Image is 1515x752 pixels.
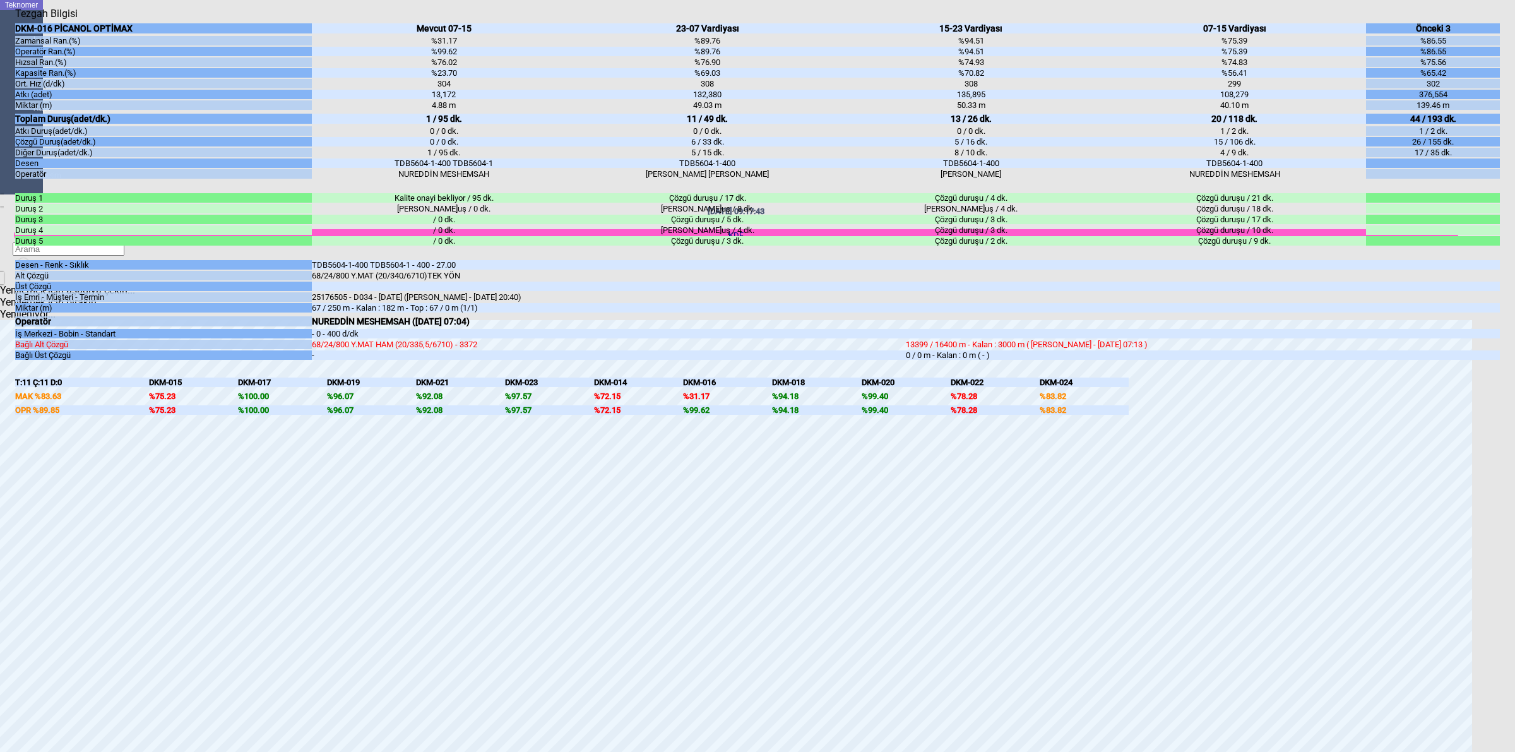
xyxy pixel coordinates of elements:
div: %89.76 [576,47,839,56]
div: 299 [1103,79,1366,88]
div: %99.62 [683,405,772,415]
div: Desen - Renk - Sıklık [15,260,312,270]
div: Çözgü duruşu / 21 dk. [1103,193,1366,203]
div: Operatör Ran.(%) [15,47,312,56]
div: Operatör [15,169,312,179]
div: %89.76 [576,36,839,45]
div: DKM-017 [238,378,327,387]
div: %86.55 [1366,36,1500,45]
div: Çözgü duruşu / 18 dk. [1103,204,1366,213]
div: %76.90 [576,57,839,67]
div: / 0 dk. [312,236,575,246]
div: %75.23 [149,391,238,401]
div: [PERSON_NAME]uş / 4 dk. [576,225,839,235]
div: %74.93 [839,57,1102,67]
div: DKM-015 [149,378,238,387]
div: TDB5604-1-400 TDB5604-1 [312,158,575,168]
div: 1 / 2 dk. [1103,126,1366,136]
div: 26 / 155 dk. [1366,137,1500,146]
div: %83.82 [1040,405,1129,415]
div: [PERSON_NAME]uş / 8 dk. [576,204,839,213]
div: Diğer Duruş(adet/dk.) [15,148,312,157]
div: %100.00 [238,391,327,401]
div: 15 / 106 dk. [1103,137,1366,146]
div: Duruş 3 [15,215,312,224]
div: %83.82 [1040,391,1129,401]
div: 376,554 [1366,90,1500,99]
div: %99.40 [862,405,951,415]
div: Duruş 5 [15,236,312,246]
div: 5 / 15 dk. [576,148,839,157]
div: 11 / 49 dk. [576,114,839,124]
div: TDB5604-1-400 [576,158,839,168]
div: %97.57 [505,405,594,415]
div: %76.02 [312,57,575,67]
div: Kapasite Ran.(%) [15,68,312,78]
div: NUREDDİN MESHEMSAH [1103,169,1366,179]
div: Çözgü duruşu / 10 dk. [1103,225,1366,235]
div: Üst Çözgü [15,282,312,291]
div: 5 / 16 dk. [839,137,1102,146]
div: Çözgü duruşu / 5 dk. [576,215,839,224]
div: 132,380 [576,90,839,99]
div: %75.39 [1103,47,1366,56]
div: DKM-014 [594,378,683,387]
div: Çözgü duruşu / 17 dk. [576,193,839,203]
div: 0 / 0 dk. [839,126,1102,136]
div: DKM-024 [1040,378,1129,387]
div: 304 [312,79,575,88]
div: 40.10 m [1103,100,1366,110]
div: %23.70 [312,68,575,78]
div: %99.40 [862,391,951,401]
div: 1 / 2 dk. [1366,126,1500,136]
div: 0 / 0 dk. [576,126,839,136]
div: Miktar (m) [15,100,312,110]
div: Hızsal Ran.(%) [15,57,312,67]
div: 68/24/800 Y.MAT (20/340/6710)TEK YÖN [312,271,906,280]
div: Çözgü duruşu / 9 dk. [1103,236,1366,246]
div: Zamansal Ran.(%) [15,36,312,45]
div: %78.28 [951,391,1040,401]
div: Atkı Duruş(adet/dk.) [15,126,312,136]
div: %72.15 [594,405,683,415]
div: %99.62 [312,47,575,56]
div: Çözgü duruşu / 4 dk. [839,193,1102,203]
div: Çözgü duruşu / 17 dk. [1103,215,1366,224]
div: 50.33 m [839,100,1102,110]
div: 07-15 Vardiyası [1103,23,1366,33]
div: [PERSON_NAME] [839,169,1102,179]
div: DKM-016 PİCANOL OPTİMAX [15,23,312,33]
div: 13 / 26 dk. [839,114,1102,124]
div: TDB5604-1-400 TDB5604-1 - 400 - 27.00 [312,260,906,270]
div: %74.83 [1103,57,1366,67]
div: 13399 / 16400 m - Kalan : 3000 m ( [PERSON_NAME] - [DATE] 07:13 ) [906,340,1500,349]
div: %72.15 [594,391,683,401]
div: 4.88 m [312,100,575,110]
div: Çözgü duruşu / 3 dk. [839,225,1102,235]
div: / 0 dk. [312,215,575,224]
div: 8 / 10 dk. [839,148,1102,157]
div: 67 / 250 m - Kalan : 182 m - Top : 67 / 0 m (1/1) [312,303,906,313]
div: %94.51 [839,36,1102,45]
div: Çözgü duruşu / 3 dk. [839,215,1102,224]
div: 44 / 193 dk. [1366,114,1500,124]
div: TDB5604-1-400 [1103,158,1366,168]
div: - [312,350,906,360]
div: [PERSON_NAME] [PERSON_NAME] [576,169,839,179]
div: 15-23 Vardiyası [839,23,1102,33]
div: Duruş 1 [15,193,312,203]
div: %96.07 [327,405,416,415]
div: Operatör [15,316,312,326]
div: Mevcut 07-15 [312,23,575,33]
div: 17 / 35 dk. [1366,148,1500,157]
div: 302 [1366,79,1500,88]
div: %70.82 [839,68,1102,78]
div: OPR %89.85 [15,405,149,415]
div: %75.23 [149,405,238,415]
div: %92.08 [416,391,505,401]
div: %100.00 [238,405,327,415]
div: DKM-020 [862,378,951,387]
div: 1 / 95 dk. [312,148,575,157]
div: %78.28 [951,405,1040,415]
div: 0 / 0 dk. [312,137,575,146]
